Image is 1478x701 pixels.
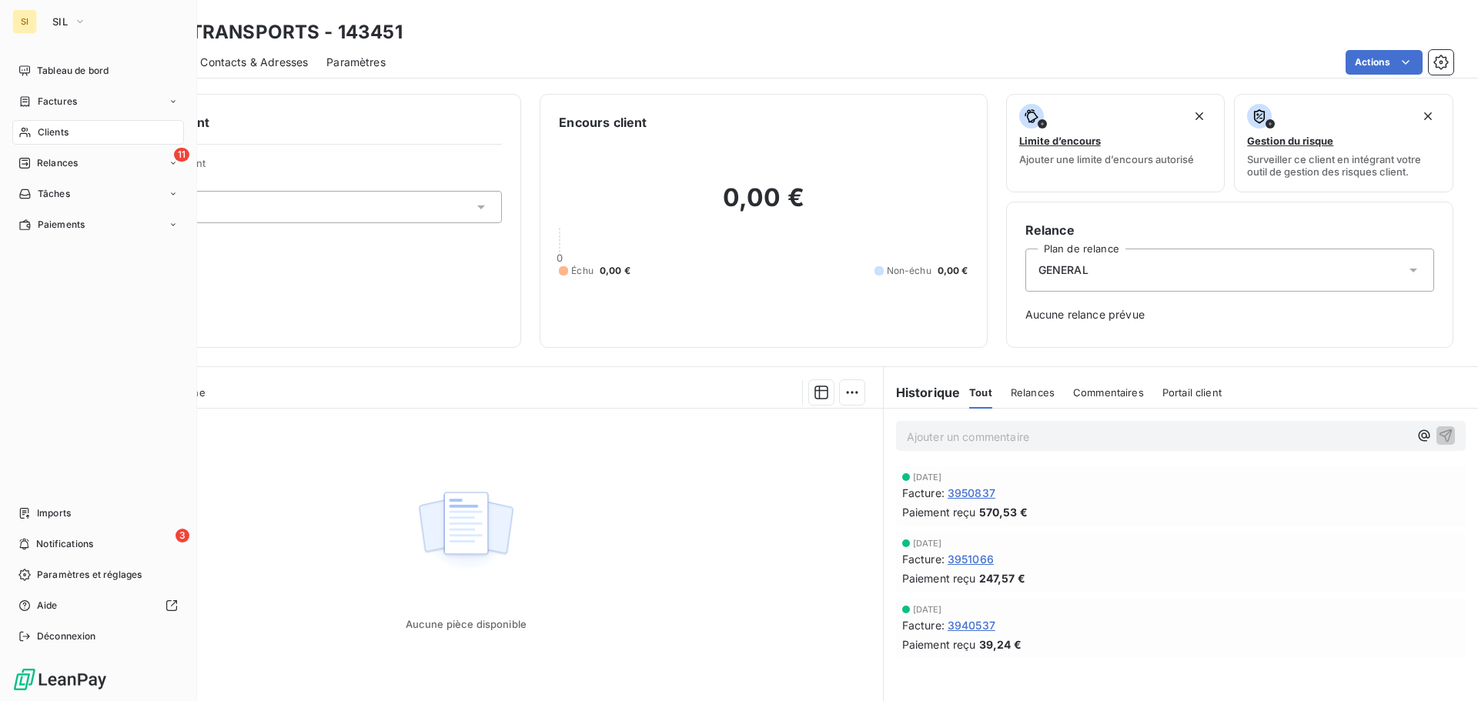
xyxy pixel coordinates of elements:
[979,636,1022,653] span: 39,24 €
[557,252,563,264] span: 0
[902,636,976,653] span: Paiement reçu
[1011,386,1055,399] span: Relances
[37,629,96,643] span: Déconnexion
[559,113,647,132] h6: Encours client
[174,148,189,162] span: 11
[1162,386,1222,399] span: Portail client
[37,599,58,613] span: Aide
[37,156,78,170] span: Relances
[938,264,968,278] span: 0,00 €
[406,618,527,630] span: Aucune pièce disponible
[902,504,976,520] span: Paiement reçu
[12,151,184,175] a: 11Relances
[1038,262,1088,278] span: GENERAL
[1426,649,1463,686] iframe: Intercom live chat
[969,386,992,399] span: Tout
[38,95,77,108] span: Factures
[948,485,995,501] span: 3950837
[1247,135,1333,147] span: Gestion du risque
[12,120,184,145] a: Clients
[1234,94,1453,192] button: Gestion du risqueSurveiller ce client en intégrant votre outil de gestion des risques client.
[36,537,93,551] span: Notifications
[887,264,931,278] span: Non-échu
[979,570,1025,586] span: 247,57 €
[1346,50,1423,75] button: Actions
[1019,153,1194,165] span: Ajouter une limite d’encours autorisé
[902,551,945,567] span: Facture :
[948,617,995,633] span: 3940537
[913,605,942,614] span: [DATE]
[1073,386,1144,399] span: Commentaires
[52,15,68,28] span: SIL
[135,18,403,46] h3: STTA TRANSPORTS - 143451
[200,55,308,70] span: Contacts & Adresses
[600,264,630,278] span: 0,00 €
[93,113,502,132] h6: Informations client
[176,529,189,542] span: 3
[416,483,515,579] img: Empty state
[12,501,184,526] a: Imports
[571,264,594,278] span: Échu
[559,182,968,229] h2: 0,00 €
[913,472,942,482] span: [DATE]
[326,55,386,70] span: Paramètres
[902,485,945,501] span: Facture :
[1006,94,1226,192] button: Limite d’encoursAjouter une limite d’encours autorisé
[12,9,37,34] div: SI
[1247,153,1440,178] span: Surveiller ce client en intégrant votre outil de gestion des risques client.
[913,539,942,548] span: [DATE]
[12,182,184,206] a: Tâches
[979,504,1028,520] span: 570,53 €
[1019,135,1101,147] span: Limite d’encours
[12,89,184,114] a: Factures
[38,218,85,232] span: Paiements
[12,593,184,618] a: Aide
[1025,307,1434,322] span: Aucune relance prévue
[948,551,994,567] span: 3951066
[12,58,184,83] a: Tableau de bord
[37,506,71,520] span: Imports
[38,125,69,139] span: Clients
[124,157,502,179] span: Propriétés Client
[902,570,976,586] span: Paiement reçu
[12,667,108,692] img: Logo LeanPay
[902,617,945,633] span: Facture :
[37,568,142,582] span: Paramètres et réglages
[1025,221,1434,239] h6: Relance
[12,212,184,237] a: Paiements
[12,562,184,587] a: Paramètres et réglages
[38,187,70,201] span: Tâches
[37,64,109,78] span: Tableau de bord
[884,383,961,402] h6: Historique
